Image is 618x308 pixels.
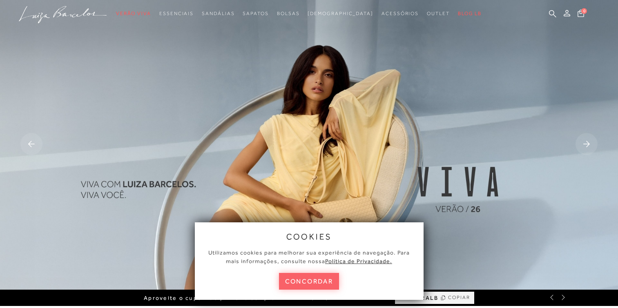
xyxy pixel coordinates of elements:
span: Utilizamos cookies para melhorar sua experiência de navegação. Para mais informações, consulte nossa [208,249,410,264]
span: 0 [581,8,587,14]
a: noSubCategoriesText [243,6,268,21]
a: noSubCategoriesText [202,6,234,21]
span: Outlet [427,11,450,16]
button: 0 [575,9,587,20]
a: noSubCategoriesText [427,6,450,21]
a: noSubCategoriesText [382,6,419,21]
span: cookies [286,232,332,241]
a: noSubCategoriesText [159,6,194,21]
a: BLOG LB [458,6,482,21]
span: Essenciais [159,11,194,16]
button: concordar [279,273,339,290]
span: BLOG LB [458,11,482,16]
span: Bolsas [277,11,300,16]
span: Aproveite o cupom de primeira compra [144,295,275,301]
span: [DEMOGRAPHIC_DATA] [308,11,373,16]
span: Verão Viva [116,11,151,16]
span: Acessórios [382,11,419,16]
a: noSubCategoriesText [116,6,151,21]
span: Sandálias [202,11,234,16]
a: noSubCategoriesText [308,6,373,21]
span: Sapatos [243,11,268,16]
span: COPIAR [448,294,470,301]
a: noSubCategoriesText [277,6,300,21]
a: Política de Privacidade. [325,258,392,264]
